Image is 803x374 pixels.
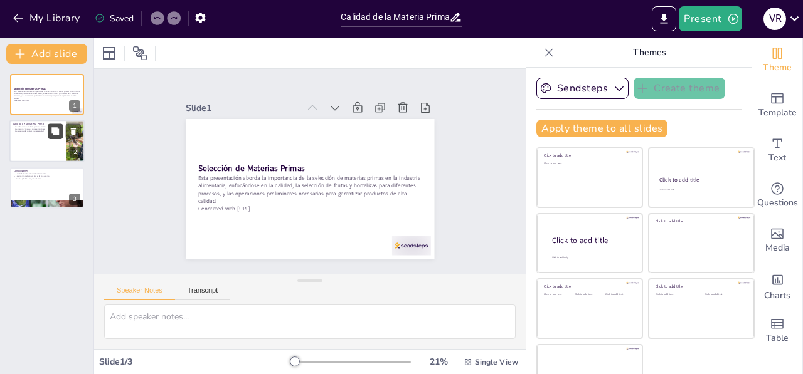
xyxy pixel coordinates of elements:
[752,263,802,308] div: Add charts and graphs
[656,284,745,289] div: Click to add title
[13,130,62,133] p: La ausencia de contaminantes es vital.
[104,286,175,300] button: Speaker Notes
[659,176,743,184] div: Click to add title
[763,8,786,30] div: V R
[14,172,80,175] p: La calidad y selección son fundamentales.
[99,43,119,63] div: Layout
[552,256,631,259] div: Click to add body
[13,128,62,130] p: La frescura y textura son determinantes.
[544,162,634,165] div: Click to add text
[544,293,572,296] div: Click to add text
[752,173,802,218] div: Get real-time input from your audience
[752,128,802,173] div: Add text boxes
[757,196,798,210] span: Questions
[634,78,725,99] button: Create theme
[752,308,802,353] div: Add a table
[95,13,134,24] div: Saved
[705,293,744,296] div: Click to add text
[765,241,790,255] span: Media
[536,78,629,99] button: Sendsteps
[70,147,81,158] div: 2
[764,289,790,303] span: Charts
[768,151,786,165] span: Text
[99,356,290,368] div: Slide 1 / 3
[341,8,449,26] input: Insert title
[14,90,80,100] p: Esta presentación aborda la importancia de la selección de materias primas en la industria alimen...
[9,120,85,163] div: 2
[195,162,421,216] p: Esta presentación aborda la importancia de la selección de materias primas en la industria alimen...
[13,122,62,126] p: Calidad de la Materia Prima
[194,193,418,224] p: Generated with [URL]
[763,61,792,75] span: Theme
[14,100,80,102] p: Generated with [URL]
[192,89,306,113] div: Slide 1
[656,293,695,296] div: Click to add text
[175,286,231,300] button: Transcript
[766,331,789,345] span: Table
[14,87,46,90] strong: Selección de Materias Primas
[659,189,742,192] div: Click to add text
[475,357,518,367] span: Single View
[575,293,603,296] div: Click to add text
[656,219,745,224] div: Click to add title
[763,6,786,31] button: V R
[423,356,454,368] div: 21 %
[6,44,87,64] button: Add slide
[14,175,80,177] p: La exigencia del consumidor está en aumento.
[14,177,80,180] p: Buenas prácticas aseguran el éxito.
[605,293,634,296] div: Click to add text
[14,169,80,173] p: Conclusiones
[48,124,63,139] button: Duplicate Slide
[69,194,80,205] div: 3
[544,284,634,289] div: Click to add title
[198,151,306,174] strong: Selección de Materias Primas
[552,235,632,246] div: Click to add title
[752,38,802,83] div: Change the overall theme
[536,120,667,137] button: Apply theme to all slides
[69,100,80,112] div: 1
[544,153,634,158] div: Click to add title
[66,124,81,139] button: Delete Slide
[679,6,742,31] button: Present
[10,167,84,209] div: 3
[13,126,62,128] p: La calidad de la materia prima es esencial.
[10,74,84,115] div: 1
[652,6,676,31] button: Export to PowerPoint
[132,46,147,61] span: Position
[9,8,85,28] button: My Library
[559,38,740,68] p: Themes
[758,106,797,120] span: Template
[752,218,802,263] div: Add images, graphics, shapes or video
[752,83,802,128] div: Add ready made slides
